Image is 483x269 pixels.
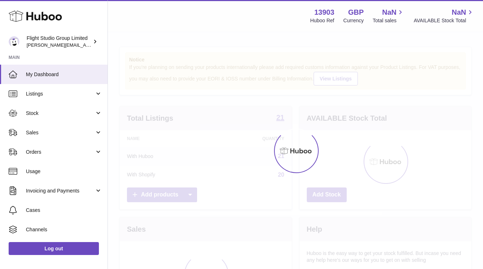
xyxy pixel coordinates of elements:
span: Invoicing and Payments [26,187,95,194]
span: Sales [26,129,95,136]
span: Listings [26,91,95,97]
span: NaN [452,8,466,17]
a: NaN AVAILABLE Stock Total [414,8,474,24]
span: [PERSON_NAME][EMAIL_ADDRESS][DOMAIN_NAME] [27,42,144,48]
img: natasha@stevenbartlett.com [9,36,19,47]
span: Orders [26,149,95,156]
span: Stock [26,110,95,117]
a: NaN Total sales [373,8,405,24]
span: NaN [382,8,396,17]
span: Total sales [373,17,405,24]
strong: GBP [348,8,364,17]
a: Log out [9,242,99,255]
span: Cases [26,207,102,214]
div: Huboo Ref [310,17,334,24]
strong: 13903 [314,8,334,17]
div: Currency [343,17,364,24]
span: My Dashboard [26,71,102,78]
div: Flight Studio Group Limited [27,35,91,48]
span: Channels [26,226,102,233]
span: AVAILABLE Stock Total [414,17,474,24]
span: Usage [26,168,102,175]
